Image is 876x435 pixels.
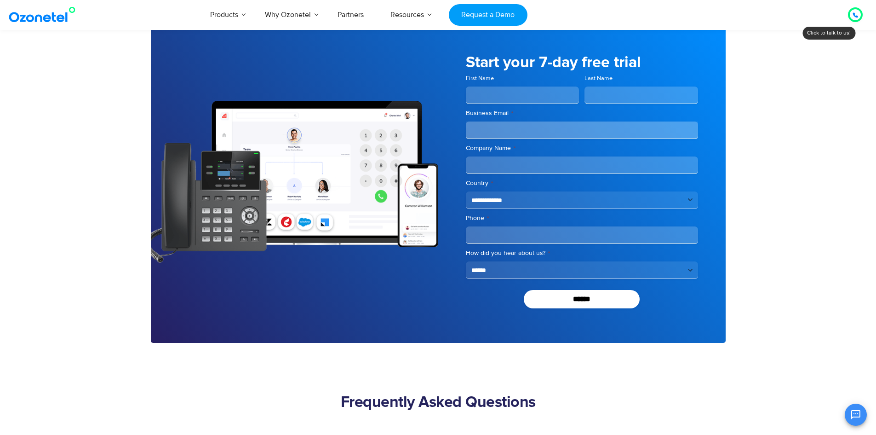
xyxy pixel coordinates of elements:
h5: Start your 7-day free trial [466,55,698,70]
label: How did you hear about us? [466,249,698,258]
a: Request a Demo [449,4,527,26]
label: Country [466,179,698,188]
label: First Name [466,74,579,83]
label: Phone [466,214,698,223]
label: Company Name [466,144,698,153]
label: Last Name [584,74,698,83]
h2: Frequently Asked Questions [151,394,726,412]
button: Open chat [845,404,867,426]
label: Business Email [466,109,698,118]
